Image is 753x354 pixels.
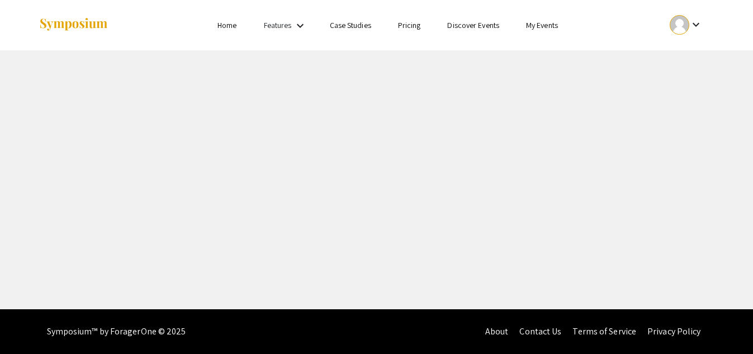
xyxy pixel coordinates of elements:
[293,19,307,32] mat-icon: Expand Features list
[647,325,700,337] a: Privacy Policy
[689,18,703,31] mat-icon: Expand account dropdown
[526,20,558,30] a: My Events
[217,20,236,30] a: Home
[47,309,186,354] div: Symposium™ by ForagerOne © 2025
[447,20,499,30] a: Discover Events
[398,20,421,30] a: Pricing
[572,325,636,337] a: Terms of Service
[658,12,714,37] button: Expand account dropdown
[705,304,745,346] iframe: Chat
[264,20,292,30] a: Features
[485,325,509,337] a: About
[330,20,371,30] a: Case Studies
[39,17,108,32] img: Symposium by ForagerOne
[519,325,561,337] a: Contact Us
